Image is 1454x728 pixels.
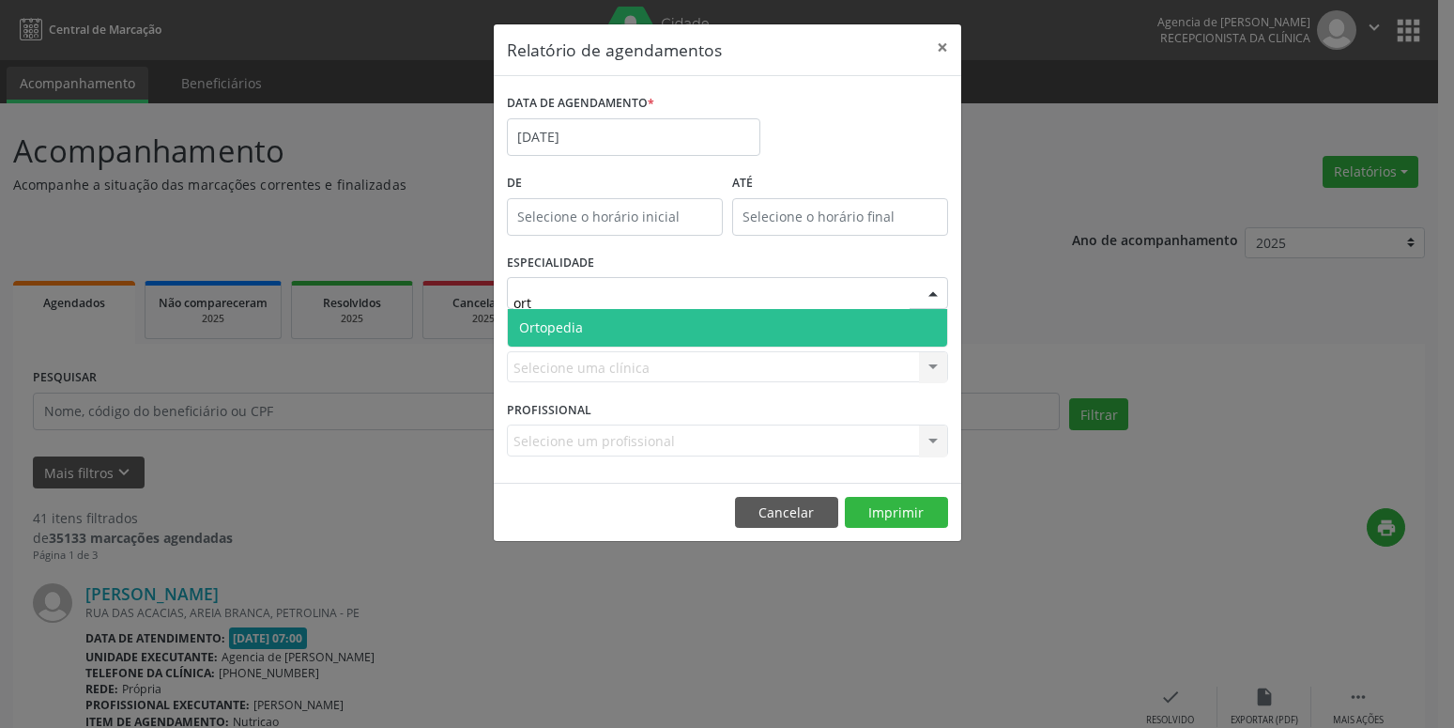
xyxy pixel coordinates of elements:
label: DATA DE AGENDAMENTO [507,89,654,118]
label: PROFISSIONAL [507,395,591,425]
input: Seleciona uma especialidade [513,284,910,321]
label: ESPECIALIDADE [507,249,594,278]
input: Selecione o horário final [732,198,948,236]
input: Selecione uma data ou intervalo [507,118,760,156]
label: De [507,169,723,198]
button: Imprimir [845,497,948,529]
input: Selecione o horário inicial [507,198,723,236]
span: Ortopedia [519,318,583,336]
label: ATÉ [732,169,948,198]
button: Cancelar [735,497,838,529]
button: Close [924,24,961,70]
h5: Relatório de agendamentos [507,38,722,62]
